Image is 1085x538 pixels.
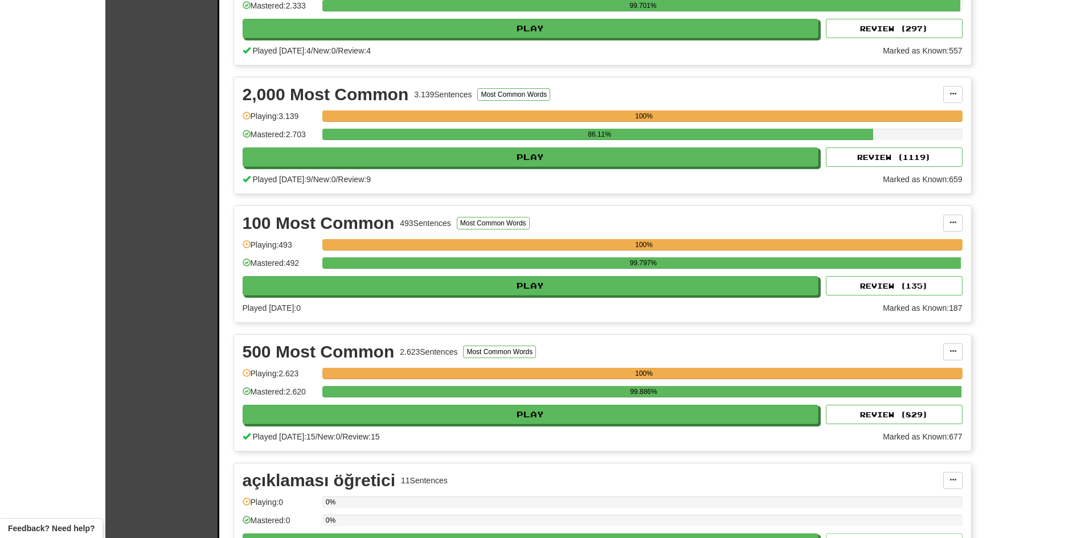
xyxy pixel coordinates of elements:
div: 100% [326,368,963,379]
div: 100 Most Common [243,215,395,232]
span: Review: 15 [342,432,379,441]
div: 99.797% [326,257,961,269]
button: Most Common Words [457,217,530,229]
div: açıklaması öğretici [243,472,395,489]
span: Played [DATE]: 0 [243,303,301,313]
div: 86.11% [326,129,874,140]
span: Review: 4 [338,46,371,55]
div: 100% [326,239,963,250]
div: 3.139 Sentences [414,89,472,100]
button: Most Common Words [463,346,536,358]
div: Marked as Known: 677 [883,431,962,442]
span: / [335,46,338,55]
div: 500 Most Common [243,343,395,360]
button: Review (829) [826,405,963,424]
div: Marked as Known: 659 [883,174,962,185]
span: New: 0 [318,432,341,441]
div: Playing: 3.139 [243,110,317,129]
div: Playing: 0 [243,496,317,515]
div: 493 Sentences [400,217,451,229]
div: Mastered: 2.620 [243,386,317,405]
div: Marked as Known: 187 [883,302,962,314]
div: Marked as Known: 557 [883,45,962,56]
div: Mastered: 0 [243,515,317,533]
div: Playing: 493 [243,239,317,258]
span: / [311,46,313,55]
button: Review (297) [826,19,963,38]
div: 100% [326,110,963,122]
span: Review: 9 [338,175,371,184]
div: 2,000 Most Common [243,86,409,103]
div: 99.886% [326,386,961,397]
button: Play [243,19,819,38]
span: / [340,432,342,441]
button: Play [243,147,819,167]
button: Play [243,276,819,295]
div: Playing: 2.623 [243,368,317,387]
span: Played [DATE]: 4 [252,46,310,55]
div: 2.623 Sentences [400,346,457,358]
span: Open feedback widget [8,523,95,534]
button: Play [243,405,819,424]
div: Mastered: 2.703 [243,129,317,147]
span: Played [DATE]: 15 [252,432,315,441]
span: Played [DATE]: 9 [252,175,310,184]
div: Mastered: 492 [243,257,317,276]
button: Review (135) [826,276,963,295]
button: Review (1119) [826,147,963,167]
span: / [335,175,338,184]
div: 11 Sentences [401,475,448,486]
span: New: 0 [313,175,336,184]
span: / [316,432,318,441]
span: New: 0 [313,46,336,55]
span: / [311,175,313,184]
button: Most Common Words [477,88,550,101]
